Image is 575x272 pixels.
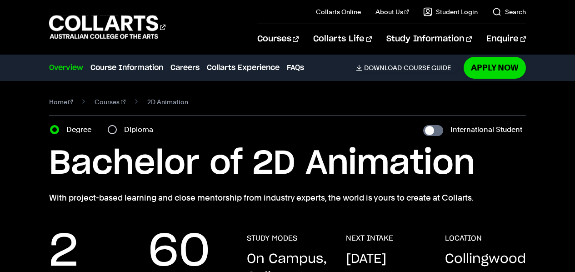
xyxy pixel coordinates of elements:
[49,143,526,184] h1: Bachelor of 2D Animation
[49,62,83,73] a: Overview
[124,123,159,136] label: Diploma
[423,7,478,16] a: Student Login
[287,62,304,73] a: FAQs
[375,7,409,16] a: About Us
[49,191,526,204] p: With project-based learning and close mentorship from industry experts, the world is yours to cre...
[49,14,165,40] div: Go to homepage
[313,24,372,54] a: Collarts Life
[247,234,297,243] h3: STUDY MODES
[95,96,125,108] a: Courses
[49,234,78,270] p: 2
[66,123,97,136] label: Degree
[147,96,188,108] span: 2D Animation
[445,250,526,268] p: Collingwood
[346,250,386,268] p: [DATE]
[90,62,163,73] a: Course Information
[364,64,402,72] span: Download
[356,64,458,72] a: DownloadCourse Guide
[346,234,393,243] h3: NEXT INTAKE
[486,24,526,54] a: Enquire
[450,123,522,136] label: International Student
[207,62,280,73] a: Collarts Experience
[386,24,472,54] a: Study Information
[257,24,299,54] a: Courses
[492,7,526,16] a: Search
[316,7,361,16] a: Collarts Online
[148,234,210,270] p: 60
[170,62,200,73] a: Careers
[445,234,482,243] h3: LOCATION
[49,96,73,108] a: Home
[464,57,526,78] a: Apply Now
